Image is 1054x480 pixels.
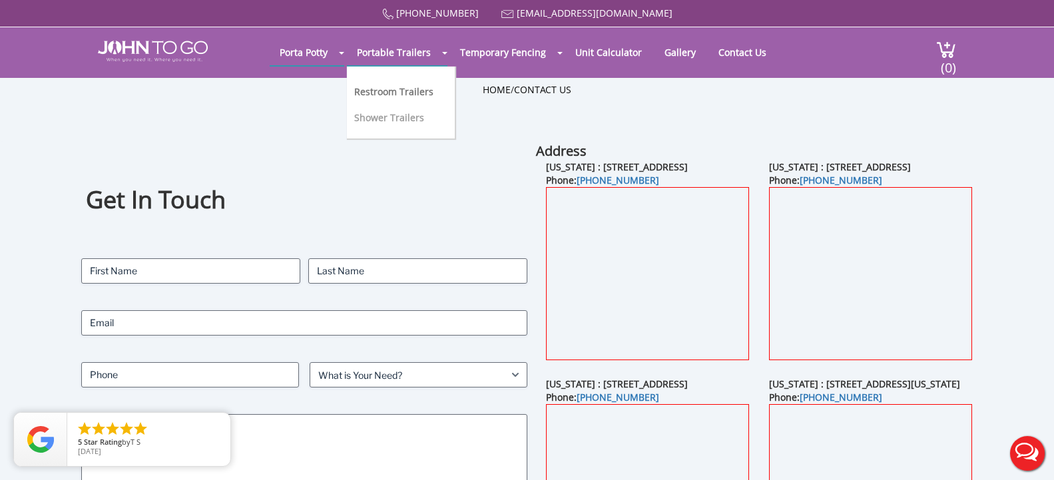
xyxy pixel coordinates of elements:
[565,39,652,65] a: Unit Calculator
[483,83,511,96] a: Home
[577,174,659,186] a: [PHONE_NUMBER]
[655,39,706,65] a: Gallery
[81,362,299,387] input: Phone
[382,9,394,20] img: Call
[800,391,882,403] a: [PHONE_NUMBER]
[86,184,523,216] h1: Get In Touch
[396,7,479,19] a: [PHONE_NUMBER]
[77,421,93,437] li: 
[577,391,659,403] a: [PHONE_NUMBER]
[769,160,911,173] b: [US_STATE] : [STREET_ADDRESS]
[769,391,882,403] b: Phone:
[81,310,527,336] input: Email
[483,83,571,97] ul: /
[270,39,338,65] a: Porta Potty
[769,174,882,186] b: Phone:
[536,142,587,160] b: Address
[78,437,82,447] span: 5
[936,41,956,59] img: cart a
[347,39,441,65] a: Portable Trailers
[501,10,514,19] img: Mail
[308,258,527,284] input: Last Name
[708,39,776,65] a: Contact Us
[546,377,688,390] b: [US_STATE] : [STREET_ADDRESS]
[78,438,220,447] span: by
[105,421,121,437] li: 
[769,377,960,390] b: [US_STATE] : [STREET_ADDRESS][US_STATE]
[132,421,148,437] li: 
[546,160,688,173] b: [US_STATE] : [STREET_ADDRESS]
[800,174,882,186] a: [PHONE_NUMBER]
[119,421,134,437] li: 
[98,41,208,62] img: JOHN to go
[940,48,956,77] span: (0)
[517,7,672,19] a: [EMAIL_ADDRESS][DOMAIN_NAME]
[84,437,122,447] span: Star Rating
[546,174,659,186] b: Phone:
[514,83,571,96] a: Contact Us
[27,426,54,453] img: Review Rating
[546,391,659,403] b: Phone:
[91,421,107,437] li: 
[81,258,300,284] input: First Name
[78,446,101,456] span: [DATE]
[1001,427,1054,480] button: Live Chat
[450,39,556,65] a: Temporary Fencing
[131,437,140,447] span: T S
